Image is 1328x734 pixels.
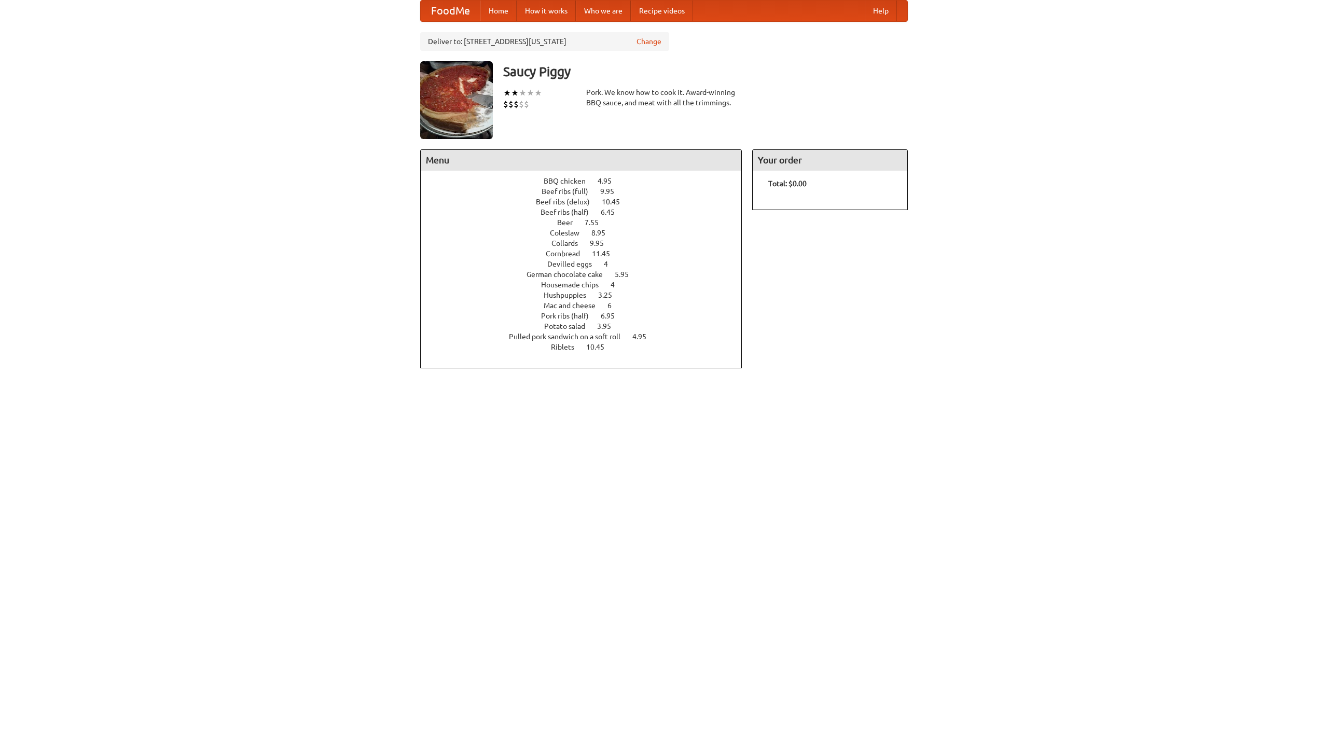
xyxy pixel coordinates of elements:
a: Collards 9.95 [551,239,623,247]
li: $ [508,99,514,110]
a: Beer 7.55 [557,218,618,227]
a: Hushpuppies 3.25 [544,291,631,299]
span: 6.45 [601,208,625,216]
span: 3.95 [597,322,621,330]
a: Housemade chips 4 [541,281,634,289]
a: Recipe videos [631,1,693,21]
h4: Menu [421,150,741,171]
a: Home [480,1,517,21]
span: Beef ribs (delux) [536,198,600,206]
a: Beef ribs (half) 6.45 [541,208,634,216]
span: 4.95 [598,177,622,185]
div: Pork. We know how to cook it. Award-winning BBQ sauce, and meat with all the trimmings. [586,87,742,108]
a: German chocolate cake 5.95 [527,270,648,279]
span: Devilled eggs [547,260,602,268]
span: BBQ chicken [544,177,596,185]
span: Hushpuppies [544,291,597,299]
span: 4 [604,260,618,268]
span: 3.25 [598,291,622,299]
span: Pulled pork sandwich on a soft roll [509,333,631,341]
a: FoodMe [421,1,480,21]
li: ★ [527,87,534,99]
b: Total: $0.00 [768,179,807,188]
a: Devilled eggs 4 [547,260,627,268]
li: ★ [503,87,511,99]
span: Beef ribs (full) [542,187,599,196]
a: Beef ribs (full) 9.95 [542,187,633,196]
span: Riblets [551,343,585,351]
a: Change [637,36,661,47]
span: Housemade chips [541,281,609,289]
span: Collards [551,239,588,247]
span: 9.95 [600,187,625,196]
span: 11.45 [592,250,620,258]
a: BBQ chicken 4.95 [544,177,631,185]
a: Pork ribs (half) 6.95 [541,312,634,320]
span: 6 [607,301,622,310]
span: 5.95 [615,270,639,279]
span: 8.95 [591,229,616,237]
span: Coleslaw [550,229,590,237]
li: $ [524,99,529,110]
a: Who we are [576,1,631,21]
h3: Saucy Piggy [503,61,908,82]
span: Pork ribs (half) [541,312,599,320]
span: 10.45 [586,343,615,351]
li: $ [503,99,508,110]
span: 4.95 [632,333,657,341]
li: ★ [534,87,542,99]
li: $ [519,99,524,110]
a: Coleslaw 8.95 [550,229,625,237]
li: ★ [511,87,519,99]
a: Cornbread 11.45 [546,250,629,258]
span: Cornbread [546,250,590,258]
a: Beef ribs (delux) 10.45 [536,198,639,206]
a: Pulled pork sandwich on a soft roll 4.95 [509,333,666,341]
span: 7.55 [585,218,609,227]
li: ★ [519,87,527,99]
img: angular.jpg [420,61,493,139]
a: Help [865,1,897,21]
span: 6.95 [601,312,625,320]
span: Potato salad [544,322,596,330]
span: Beer [557,218,583,227]
span: Beef ribs (half) [541,208,599,216]
h4: Your order [753,150,907,171]
a: Mac and cheese 6 [544,301,631,310]
a: Potato salad 3.95 [544,322,630,330]
a: Riblets 10.45 [551,343,624,351]
span: 4 [611,281,625,289]
a: How it works [517,1,576,21]
span: 10.45 [602,198,630,206]
span: Mac and cheese [544,301,606,310]
li: $ [514,99,519,110]
div: Deliver to: [STREET_ADDRESS][US_STATE] [420,32,669,51]
span: German chocolate cake [527,270,613,279]
span: 9.95 [590,239,614,247]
